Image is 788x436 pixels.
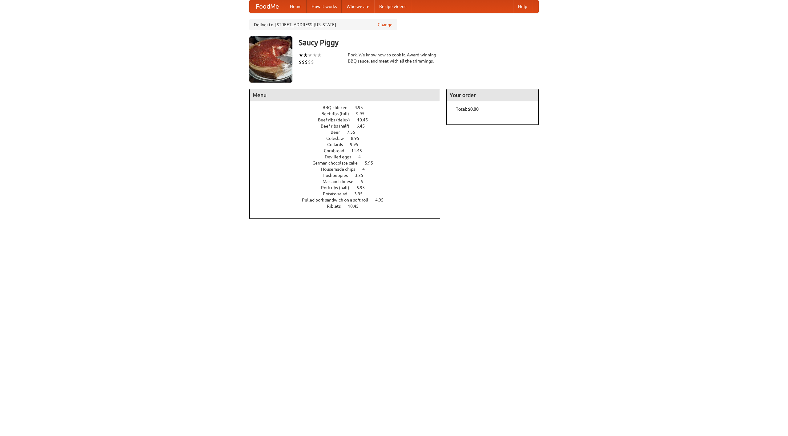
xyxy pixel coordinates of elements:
a: Recipe videos [374,0,411,13]
span: 6.45 [356,124,371,128]
a: Beef ribs (half) 6.45 [321,124,376,128]
span: 4.95 [355,105,369,110]
li: ★ [308,52,312,59]
span: 9.95 [356,111,371,116]
li: ★ [317,52,322,59]
a: Cornbread 11.45 [324,148,373,153]
a: Beef ribs (delux) 10.45 [318,117,379,122]
a: Help [513,0,532,13]
span: BBQ chicken [323,105,354,110]
div: Deliver to: [STREET_ADDRESS][US_STATE] [249,19,397,30]
a: Collards 9.95 [327,142,370,147]
span: German chocolate cake [312,161,364,165]
span: Riblets [327,204,347,209]
span: Mac and cheese [323,179,360,184]
h4: Menu [250,89,440,101]
div: Pork. We know how to cook it. Award-winning BBQ sauce, and meat with all the trimmings. [348,52,440,64]
a: Devilled eggs 4 [325,154,372,159]
span: Collards [327,142,349,147]
span: Beef ribs (full) [321,111,355,116]
span: 9.95 [350,142,364,147]
a: German chocolate cake 5.95 [312,161,384,165]
span: Devilled eggs [325,154,357,159]
span: 8.95 [351,136,365,141]
li: $ [311,59,314,65]
span: Coleslaw [326,136,350,141]
li: $ [308,59,311,65]
span: 6 [360,179,369,184]
span: Beef ribs (half) [321,124,356,128]
a: Change [378,22,392,28]
a: Home [285,0,307,13]
li: $ [305,59,308,65]
li: $ [302,59,305,65]
a: How it works [307,0,342,13]
span: 6.95 [356,185,371,190]
h4: Your order [447,89,538,101]
img: angular.jpg [249,36,292,83]
span: Pulled pork sandwich on a soft roll [302,198,374,202]
span: Beef ribs (delux) [318,117,356,122]
a: BBQ chicken 4.95 [323,105,374,110]
span: 4 [358,154,367,159]
span: 10.45 [348,204,365,209]
span: Housemade chips [321,167,361,172]
span: 4.95 [375,198,390,202]
li: ★ [299,52,303,59]
a: Housemade chips 4 [321,167,376,172]
b: Total: $0.00 [456,107,479,112]
li: ★ [312,52,317,59]
span: 4 [362,167,371,172]
li: $ [299,59,302,65]
a: Who we are [342,0,374,13]
span: Beer [331,130,346,135]
a: Coleslaw 8.95 [326,136,371,141]
a: Hushpuppies 3.25 [323,173,375,178]
span: Cornbread [324,148,350,153]
a: Pulled pork sandwich on a soft roll 4.95 [302,198,395,202]
span: Pork ribs (half) [321,185,356,190]
a: Riblets 10.45 [327,204,370,209]
li: ★ [303,52,308,59]
span: 7.55 [347,130,361,135]
span: 10.45 [357,117,374,122]
span: Hushpuppies [323,173,354,178]
a: Pork ribs (half) 6.95 [321,185,376,190]
span: 3.95 [354,191,369,196]
a: FoodMe [250,0,285,13]
span: Potato salad [323,191,353,196]
span: 5.95 [365,161,379,165]
h3: Saucy Piggy [299,36,539,49]
a: Beef ribs (full) 9.95 [321,111,376,116]
span: 11.45 [351,148,368,153]
a: Potato salad 3.95 [323,191,374,196]
span: 3.25 [355,173,369,178]
a: Mac and cheese 6 [323,179,374,184]
a: Beer 7.55 [331,130,367,135]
